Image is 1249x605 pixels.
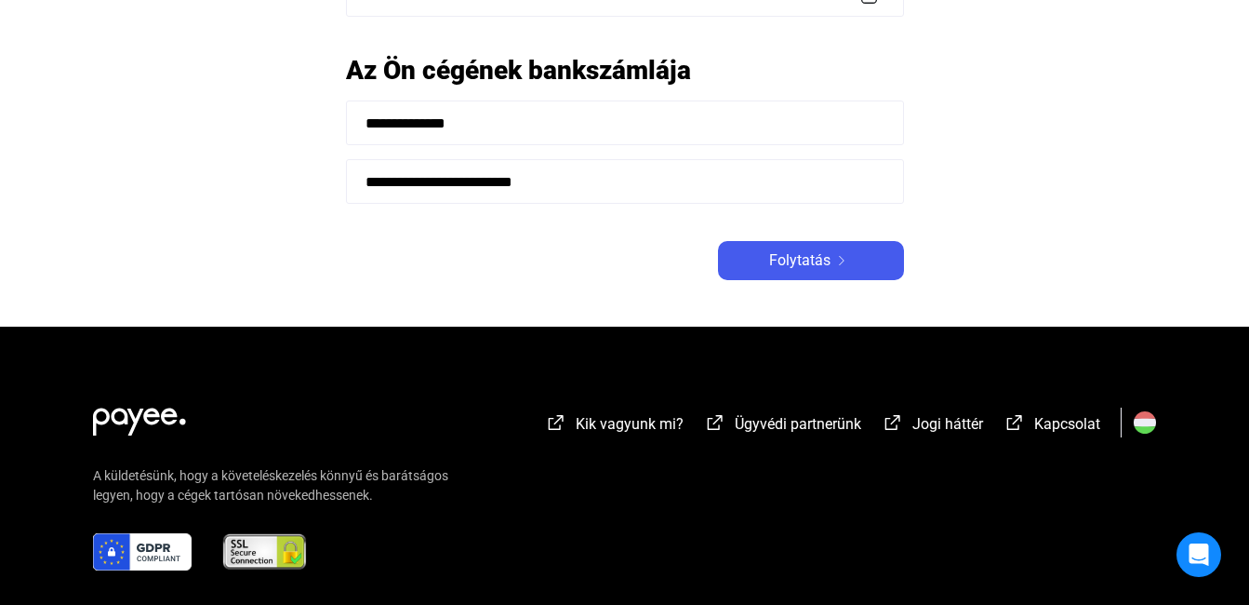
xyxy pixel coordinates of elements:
[718,241,904,280] button: Folytatásarrow-right-white
[704,418,861,436] a: external-link-whiteÜgyvédi partnerünk
[1034,415,1100,433] span: Kapcsolat
[830,256,853,265] img: arrow-right-white
[93,397,186,436] img: white-payee-white-dot.svg
[769,249,830,272] span: Folytatás
[1003,413,1026,432] img: external-link-white
[1003,418,1100,436] a: external-link-whiteKapcsolat
[545,418,684,436] a: external-link-whiteKik vagyunk mi?
[912,415,983,433] span: Jogi háttér
[882,413,904,432] img: external-link-white
[545,413,567,432] img: external-link-white
[93,533,192,571] img: gdpr
[1134,411,1156,434] img: HU.svg
[1176,532,1221,577] div: Open Intercom Messenger
[221,533,308,571] img: ssl
[735,415,861,433] span: Ügyvédi partnerünk
[704,413,726,432] img: external-link-white
[882,418,983,436] a: external-link-whiteJogi háttér
[346,54,904,87] h2: Az Ön cégének bankszámlája
[576,415,684,433] span: Kik vagyunk mi?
